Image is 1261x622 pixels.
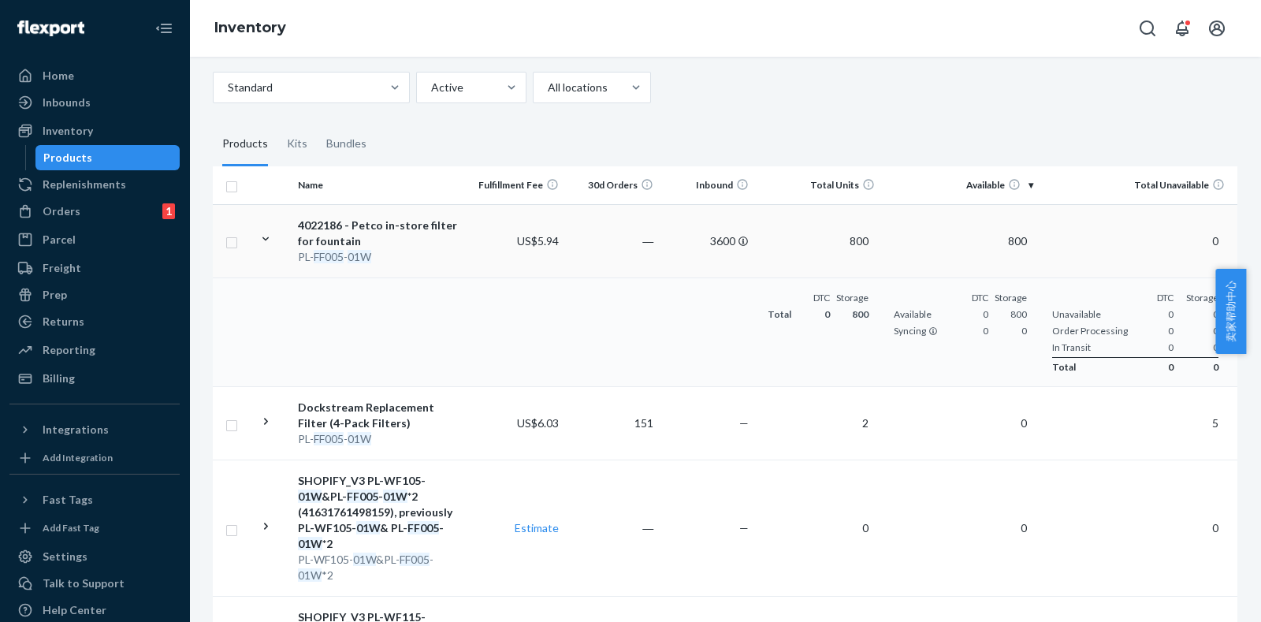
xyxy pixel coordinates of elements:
[856,521,875,534] span: 0
[9,63,180,88] a: Home
[836,291,869,304] div: Storage
[326,122,366,166] div: Bundles
[1135,291,1174,304] div: DTC
[202,6,299,51] ol: breadcrumbs
[959,307,988,321] span: 0
[1215,269,1246,354] button: 卖家帮助中心
[43,575,125,591] div: Talk to Support
[1206,521,1225,534] span: 0
[9,366,180,391] a: Billing
[9,544,180,569] a: Settings
[1052,324,1129,337] span: Order Processing
[995,291,1027,304] div: Storage
[894,307,953,321] span: Available
[298,249,463,265] div: PL- -
[1135,307,1174,321] span: 0
[739,521,749,534] span: —
[1014,416,1033,430] span: 0
[768,307,805,321] span: Total
[755,166,882,204] th: Total Units
[1135,341,1174,354] span: 0
[298,400,463,431] div: Dockstream Replacement Filter (4-Pack Filters)
[43,549,87,564] div: Settings
[298,431,463,447] div: PL- -
[881,166,1040,204] th: Available
[347,490,378,503] em: FF005
[353,553,376,566] em: 01W
[43,342,95,358] div: Reporting
[9,282,180,307] a: Prep
[43,371,75,386] div: Billing
[298,218,463,249] div: 4022186 - Petco in-store filter for fountain
[1206,234,1225,248] span: 0
[9,449,180,467] a: Add Integration
[9,227,180,252] a: Parcel
[1052,360,1129,374] span: Total
[995,307,1027,321] span: 800
[9,90,180,115] a: Inbounds
[1132,13,1163,44] button: Open Search Box
[660,204,754,277] td: 3600
[9,519,180,538] a: Add Fast Tag
[43,451,113,464] div: Add Integration
[565,386,660,460] td: 151
[1002,234,1033,248] span: 800
[9,199,180,224] a: Orders1
[222,122,268,166] div: Products
[1052,307,1129,321] span: Unavailable
[43,287,67,303] div: Prep
[9,255,180,281] a: Freight
[314,250,344,263] em: FF005
[43,314,84,330] div: Returns
[43,492,93,508] div: Fast Tags
[214,19,286,36] a: Inventory
[995,324,1027,337] span: 0
[298,473,463,552] div: SHOPIFY_V3 PL-WF105- &PL- - *2 (41631761498159), previously PL-WF105- & PL- - *2
[9,118,180,143] a: Inventory
[9,487,180,512] button: Fast Tags
[356,521,380,534] em: 01W
[811,307,830,321] span: 0
[43,95,91,110] div: Inbounds
[287,122,307,166] div: Kits
[298,568,322,582] em: 01W
[43,422,109,438] div: Integrations
[565,166,660,204] th: 30d Orders
[298,537,322,550] em: 01W
[739,416,749,430] span: —
[515,521,559,534] a: Estimate
[660,166,754,204] th: Inbound
[348,432,371,445] em: 01W
[43,177,126,192] div: Replenishments
[811,291,830,304] div: DTC
[9,571,180,596] a: Talk to Support
[43,521,99,534] div: Add Fast Tag
[407,521,439,534] em: FF005
[1052,341,1129,354] span: In Transit
[1135,324,1174,337] span: 0
[517,234,559,248] span: US$5.94
[298,552,463,583] div: PL-WF105- &PL- - *2
[1166,13,1198,44] button: Open notifications
[470,166,564,204] th: Fulfillment Fee
[43,68,74,84] div: Home
[43,602,106,618] div: Help Center
[430,80,431,95] input: Active
[298,490,322,503] em: 01W
[1135,360,1174,374] span: 0
[1180,341,1218,354] span: 0
[894,324,953,337] span: Syncing
[1180,324,1218,337] span: 0
[43,203,80,219] div: Orders
[35,145,180,170] a: Products
[565,204,660,277] td: ―
[148,13,180,44] button: Close Navigation
[565,460,660,596] td: ―
[400,553,430,566] em: FF005
[43,260,81,276] div: Freight
[546,80,548,95] input: All locations
[9,417,180,442] button: Integrations
[959,324,988,337] span: 0
[959,291,988,304] div: DTC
